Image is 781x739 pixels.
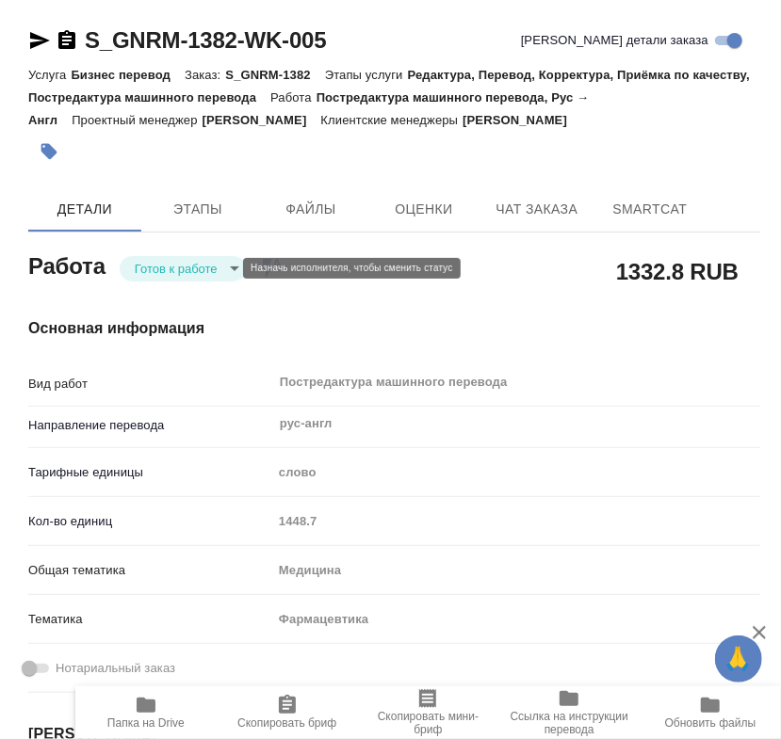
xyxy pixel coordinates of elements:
span: Детали [40,198,130,221]
button: Скопировать бриф [217,686,358,739]
span: SmartCat [605,198,695,221]
p: Тематика [28,610,272,629]
span: Чат заказа [492,198,582,221]
div: слово [272,457,760,489]
button: 🙏 [715,635,762,683]
div: Фармацевтика [272,603,760,635]
p: Работа [270,90,317,104]
span: [PERSON_NAME] детали заказа [521,31,708,50]
p: [PERSON_NAME] [203,113,321,127]
p: Вид работ [28,375,272,394]
button: Ссылка на инструкции перевода [498,686,640,739]
input: Пустое поле [272,507,760,535]
p: Тарифные единицы [28,463,272,482]
span: Файлы [266,198,356,221]
span: Оценки [379,198,469,221]
p: Направление перевода [28,416,272,435]
span: Скопировать мини-бриф [369,710,488,736]
p: Кол-во единиц [28,512,272,531]
button: Готов к работе [129,261,223,277]
p: S_GNRM-1382 [225,68,324,82]
div: Медицина [272,554,760,586]
p: Клиентские менеджеры [321,113,464,127]
h2: Работа [28,248,106,281]
span: Ссылка на инструкции перевода [510,710,628,736]
button: Скопировать ссылку для ЯМессенджера [28,29,51,52]
p: Услуга [28,68,71,82]
p: Общая тематика [28,561,272,580]
p: [PERSON_NAME] [463,113,581,127]
p: Заказ: [185,68,225,82]
button: Папка на Drive [75,686,217,739]
span: Скопировать бриф [237,716,336,730]
button: Добавить тэг [28,131,70,172]
span: Папка на Drive [107,716,185,730]
p: Этапы услуги [325,68,408,82]
h2: 1332.8 RUB [616,255,739,287]
span: Этапы [153,198,243,221]
button: Скопировать мини-бриф [358,686,499,739]
button: Скопировать ссылку [56,29,78,52]
div: Готов к работе [120,256,246,281]
span: 🙏 [723,639,755,679]
span: Нотариальный заказ [56,659,175,678]
h4: Основная информация [28,317,760,340]
span: Обновить файлы [665,716,757,730]
p: Проектный менеджер [72,113,202,127]
button: Обновить файлы [640,686,781,739]
a: S_GNRM-1382-WK-005 [85,27,326,53]
p: Бизнес перевод [71,68,185,82]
